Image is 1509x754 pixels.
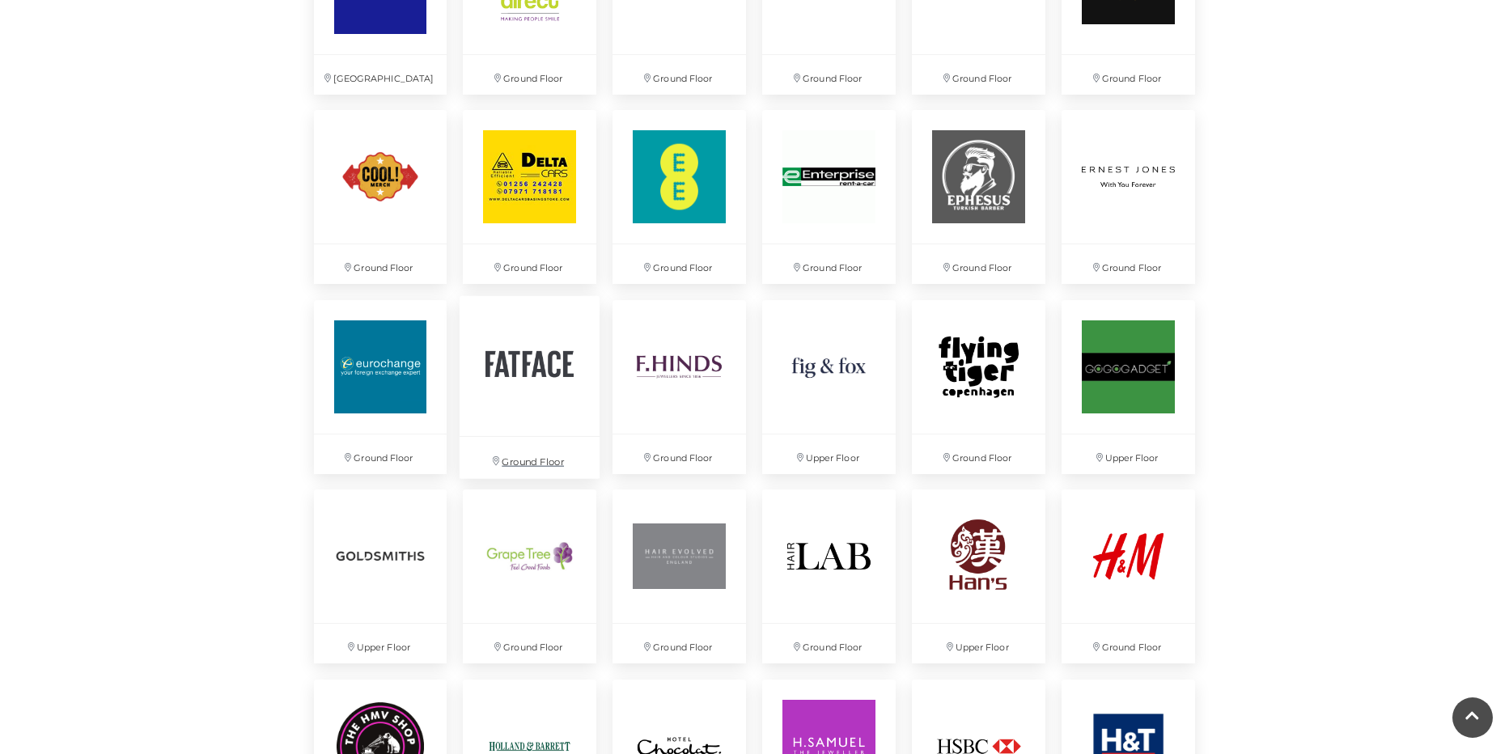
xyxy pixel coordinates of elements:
[604,481,754,671] a: Hair Evolved at Festival Place, Basingstoke Ground Floor
[455,481,604,671] a: Ground Floor
[314,624,447,663] p: Upper Floor
[604,102,754,292] a: Ground Floor
[904,292,1053,482] a: Ground Floor
[314,55,447,95] p: [GEOGRAPHIC_DATA]
[1062,244,1195,284] p: Ground Floor
[754,481,904,671] a: Ground Floor
[613,489,746,623] img: Hair Evolved at Festival Place, Basingstoke
[1062,624,1195,663] p: Ground Floor
[762,624,896,663] p: Ground Floor
[762,244,896,284] p: Ground Floor
[451,287,608,487] a: Ground Floor
[1062,55,1195,95] p: Ground Floor
[912,434,1045,474] p: Ground Floor
[314,434,447,474] p: Ground Floor
[762,55,896,95] p: Ground Floor
[306,481,456,671] a: Upper Floor
[460,437,600,478] p: Ground Floor
[904,481,1053,671] a: Upper Floor
[762,434,896,474] p: Upper Floor
[613,434,746,474] p: Ground Floor
[1053,481,1203,671] a: Ground Floor
[912,624,1045,663] p: Upper Floor
[314,244,447,284] p: Ground Floor
[1053,102,1203,292] a: Ground Floor
[1062,434,1195,474] p: Upper Floor
[306,292,456,482] a: Ground Floor
[613,55,746,95] p: Ground Floor
[306,102,456,292] a: Ground Floor
[463,55,596,95] p: Ground Floor
[463,244,596,284] p: Ground Floor
[904,102,1053,292] a: Ground Floor
[613,624,746,663] p: Ground Floor
[912,55,1045,95] p: Ground Floor
[463,624,596,663] p: Ground Floor
[613,244,746,284] p: Ground Floor
[604,292,754,482] a: Ground Floor
[912,244,1045,284] p: Ground Floor
[754,102,904,292] a: Ground Floor
[754,292,904,482] a: Upper Floor
[455,102,604,292] a: Ground Floor
[1053,292,1203,482] a: Upper Floor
